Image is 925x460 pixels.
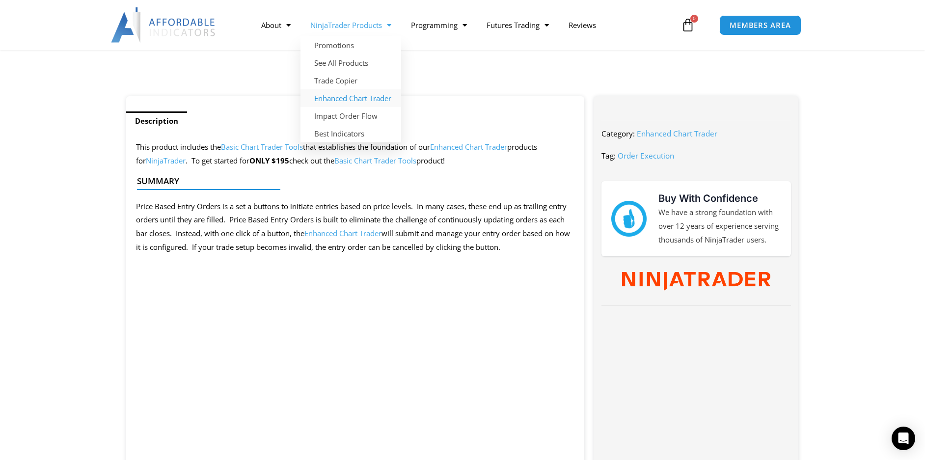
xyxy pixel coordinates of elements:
[622,272,770,291] img: NinjaTrader Wordmark color RGB | Affordable Indicators – NinjaTrader
[136,200,574,254] p: Price Based Entry Orders is a set a buttons to initiate entries based on price levels. In many ca...
[300,36,401,142] ul: NinjaTrader Products
[300,54,401,72] a: See All Products
[126,111,187,131] a: Description
[304,228,381,238] a: Enhanced Chart Trader
[690,15,698,23] span: 0
[137,176,566,186] h4: Summary
[492,54,779,62] iframe: PayPal Message 1
[300,14,401,36] a: NinjaTrader Products
[730,22,791,29] span: MEMBERS AREA
[300,72,401,89] a: Trade Copier
[658,206,781,247] p: We have a strong foundation with over 12 years of experience serving thousands of NinjaTrader users.
[300,89,401,107] a: Enhanced Chart Trader
[221,142,303,152] a: Basic Chart Trader Tools
[559,14,606,36] a: Reviews
[136,140,574,168] p: This product includes the that establishes the foundation of our products for . To get started for
[146,156,186,165] a: NinjaTrader
[249,156,289,165] strong: ONLY $195
[658,191,781,206] h3: Buy With Confidence
[577,28,662,48] button: Buy with GPay
[892,427,915,450] div: Open Intercom Messenger
[430,142,507,152] a: Enhanced Chart Trader
[601,129,635,138] span: Category:
[300,107,401,125] a: Impact Order Flow
[477,14,559,36] a: Futures Trading
[251,14,300,36] a: About
[300,125,401,142] a: Best Indicators
[601,151,616,161] span: Tag:
[111,7,217,43] img: LogoAI | Affordable Indicators – NinjaTrader
[611,201,647,236] img: mark thumbs good 43913 | Affordable Indicators – NinjaTrader
[719,15,801,35] a: MEMBERS AREA
[401,14,477,36] a: Programming
[300,36,401,54] a: Promotions
[666,11,709,39] a: 0
[637,129,717,138] a: Enhanced Chart Trader
[618,151,674,161] a: Order Execution
[289,156,445,165] span: check out the product!
[251,14,679,36] nav: Menu
[334,156,416,165] a: Basic Chart Trader Tools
